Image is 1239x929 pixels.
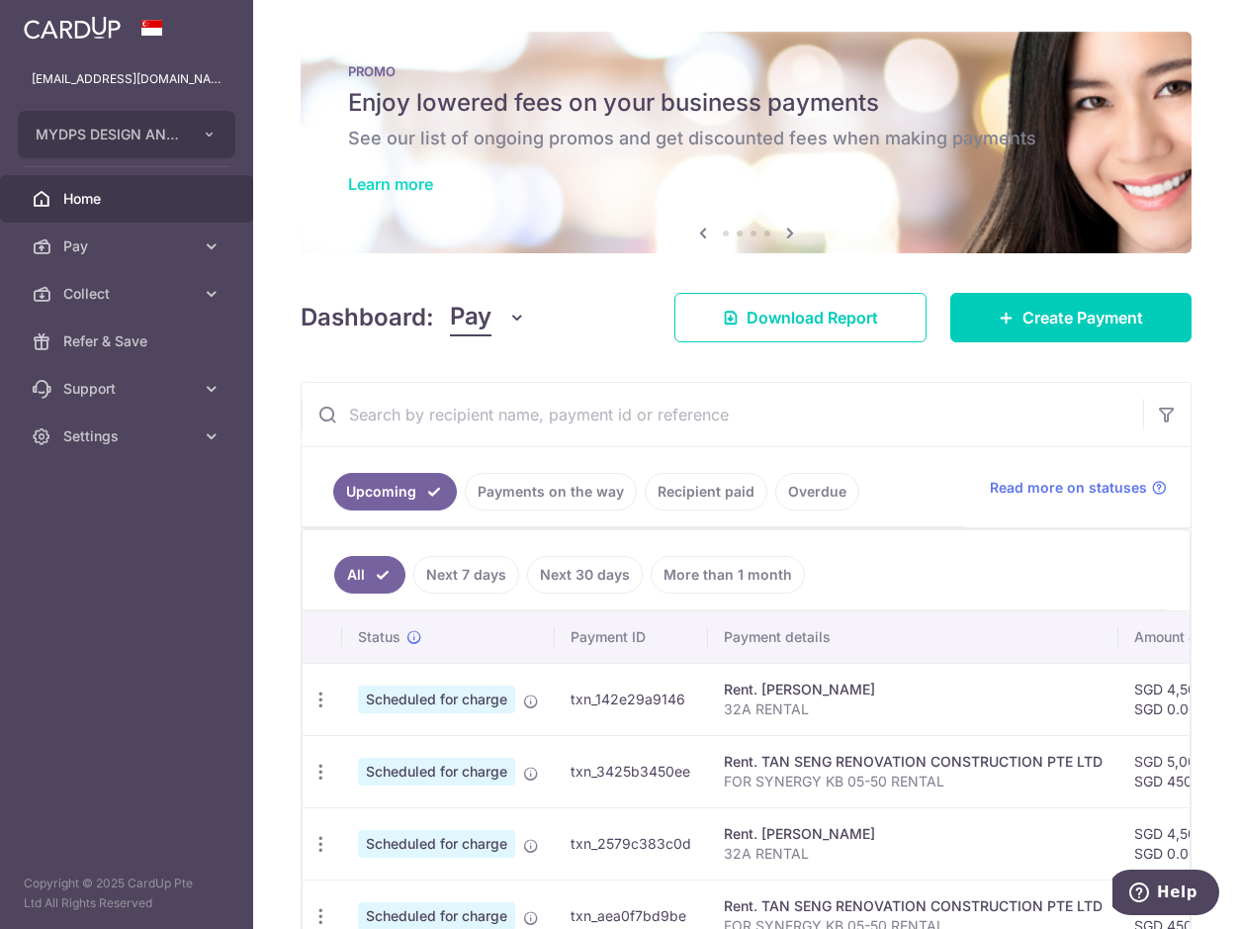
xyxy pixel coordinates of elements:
button: MYDPS DESIGN AND CONSTRUCTION PTE. LTD. [18,111,235,158]
a: Read more on statuses [990,478,1167,498]
img: Latest Promos Banner [301,32,1192,253]
p: [EMAIL_ADDRESS][DOMAIN_NAME] [32,69,221,89]
a: Download Report [674,293,927,342]
a: Next 30 days [527,556,643,594]
a: Recipient paid [645,473,767,511]
button: Pay [450,299,526,336]
span: Collect [63,284,194,304]
h6: See our list of ongoing promos and get discounted fees when making payments [348,127,1144,150]
a: Overdue [775,473,859,511]
span: Create Payment [1022,306,1143,329]
th: Payment details [708,611,1118,663]
th: Payment ID [555,611,708,663]
td: txn_2579c383c0d [555,807,708,880]
h5: Enjoy lowered fees on your business payments [348,87,1144,119]
img: CardUp [24,16,121,40]
span: Download Report [747,306,878,329]
a: Payments on the way [465,473,637,511]
td: txn_142e29a9146 [555,663,708,735]
div: Rent. TAN SENG RENOVATION CONSTRUCTION PTE LTD [724,896,1103,916]
span: Amount & GST [1134,627,1229,647]
span: Read more on statuses [990,478,1147,498]
span: Refer & Save [63,331,194,351]
a: Next 7 days [413,556,519,594]
a: Upcoming [333,473,457,511]
a: More than 1 month [651,556,805,594]
span: Status [358,627,400,647]
a: Learn more [348,174,433,194]
span: Pay [63,236,194,256]
p: 32A RENTAL [724,699,1103,719]
span: Settings [63,426,194,446]
p: FOR SYNERGY KB 05-50 RENTAL [724,772,1103,791]
h4: Dashboard: [301,300,434,335]
td: txn_3425b3450ee [555,735,708,807]
p: PROMO [348,63,1144,79]
p: 32A RENTAL [724,844,1103,864]
span: Scheduled for charge [358,830,515,858]
input: Search by recipient name, payment id or reference [302,383,1143,446]
span: Scheduled for charge [358,758,515,786]
div: Rent. TAN SENG RENOVATION CONSTRUCTION PTE LTD [724,752,1103,772]
span: MYDPS DESIGN AND CONSTRUCTION PTE. LTD. [36,125,182,144]
a: Create Payment [950,293,1192,342]
span: Home [63,189,194,209]
span: Pay [450,299,491,336]
div: Rent. [PERSON_NAME] [724,824,1103,844]
a: All [334,556,405,594]
span: Support [63,379,194,399]
div: Rent. [PERSON_NAME] [724,680,1103,699]
iframe: Opens a widget where you can find more information [1112,870,1219,919]
span: Scheduled for charge [358,686,515,713]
